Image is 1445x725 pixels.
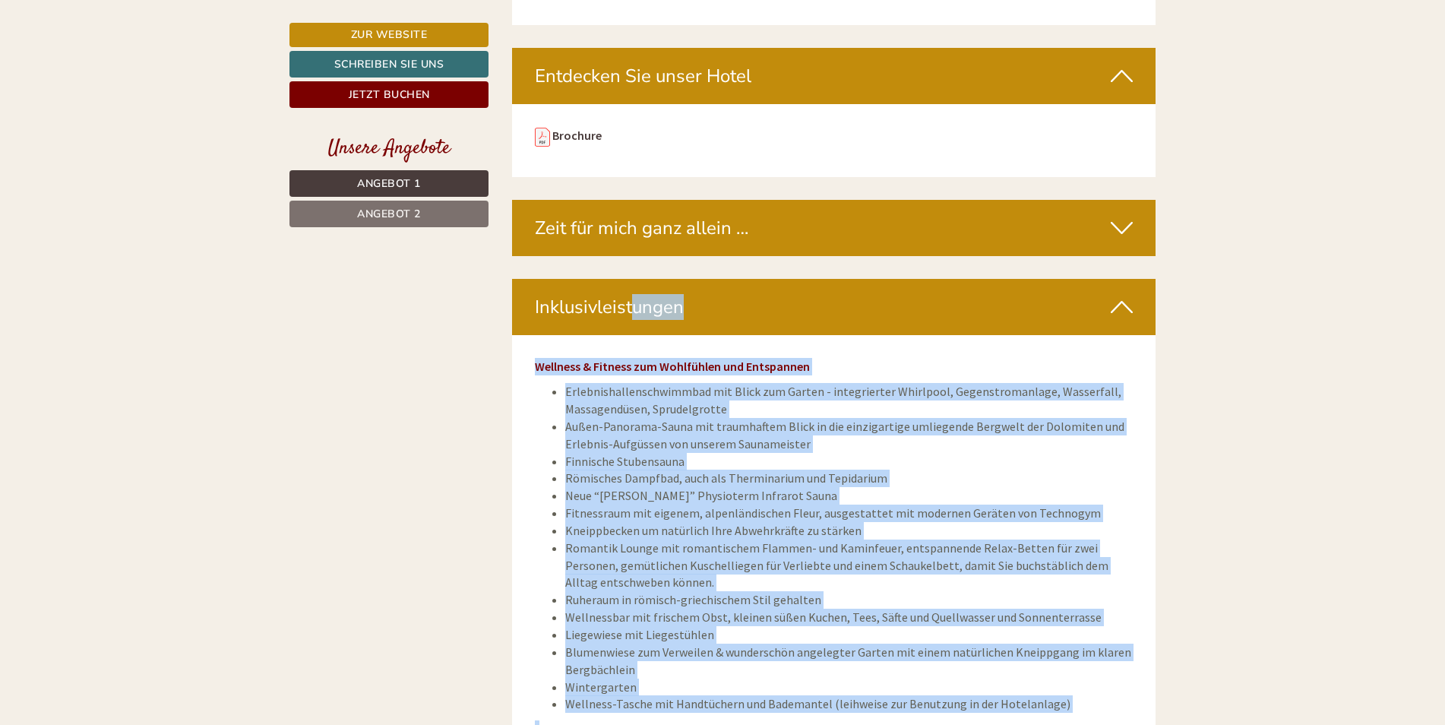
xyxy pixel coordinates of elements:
[357,176,421,191] span: Angebot 1
[11,41,242,87] div: Guten Tag, wie können wir Ihnen helfen?
[565,679,1134,696] li: Wintergarten
[289,81,489,108] a: Jetzt buchen
[565,505,1134,522] li: Fitnessraum mit eigenem, alpenländischen Fleur, ausgestattet mit modernen Geräten von Technogym
[23,74,234,84] small: 20:52
[512,200,1156,256] div: Zeit für mich ganz allein …
[565,470,1134,487] li: Römisches Dampfbad, auch als Therminarium und Tepidarium
[565,418,1134,453] li: Außen-Panorama-Sauna mit traumhaftem Blick in die einzigartige umliegende Bergwelt der Dolomiten ...
[357,207,421,221] span: Angebot 2
[565,383,1134,418] li: Erlebnishallenschwimmbad mit Blick zum Garten - integrierter Whirlpool, Gegenstromanlage, Wasserf...
[267,11,332,37] div: Montag
[565,695,1134,713] li: Wellness-Tasche mit Handtüchern und Bademantel (leihweise zur Benutzung in der Hotelanlage)
[507,400,599,427] button: Senden
[289,23,489,47] a: Zur Website
[565,626,1134,644] li: Liegewiese mit Liegestühlen
[289,51,489,78] a: Schreiben Sie uns
[565,453,1134,470] li: Finnische Stubensauna
[565,644,1134,679] li: Blumenwiese zum Verweilen & wunderschön angelegter Garten mit einem natürlichen Kneippgang im kla...
[565,609,1134,626] li: Wellnessbar mit frischem Obst, kleinen süßen Kuchen, Tees, Säfte und Quellwasser und Sonnenterrasse
[512,279,1156,335] div: Inklusivleistungen
[289,135,489,163] div: Unsere Angebote
[565,487,1134,505] li: Neue “[PERSON_NAME]” Physioterm Infrarot Sauna
[565,540,1134,592] li: Romantik Lounge mit romantischem Flammen- und Kaminfeuer, entspannende Relax-Betten für zwei Pers...
[535,359,810,374] strong: Wellness & Fitness zum Wohlfühlen und Entspannen
[565,522,1134,540] li: Kneippbecken um natürlich Ihre Abwehrkräfte zu stärken
[23,44,234,56] div: [GEOGRAPHIC_DATA]
[565,591,1134,609] li: Ruheraum in römisch-griechischem Stil gehalten
[512,48,1156,104] div: Entdecken Sie unser Hotel
[552,128,602,143] a: Brochure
